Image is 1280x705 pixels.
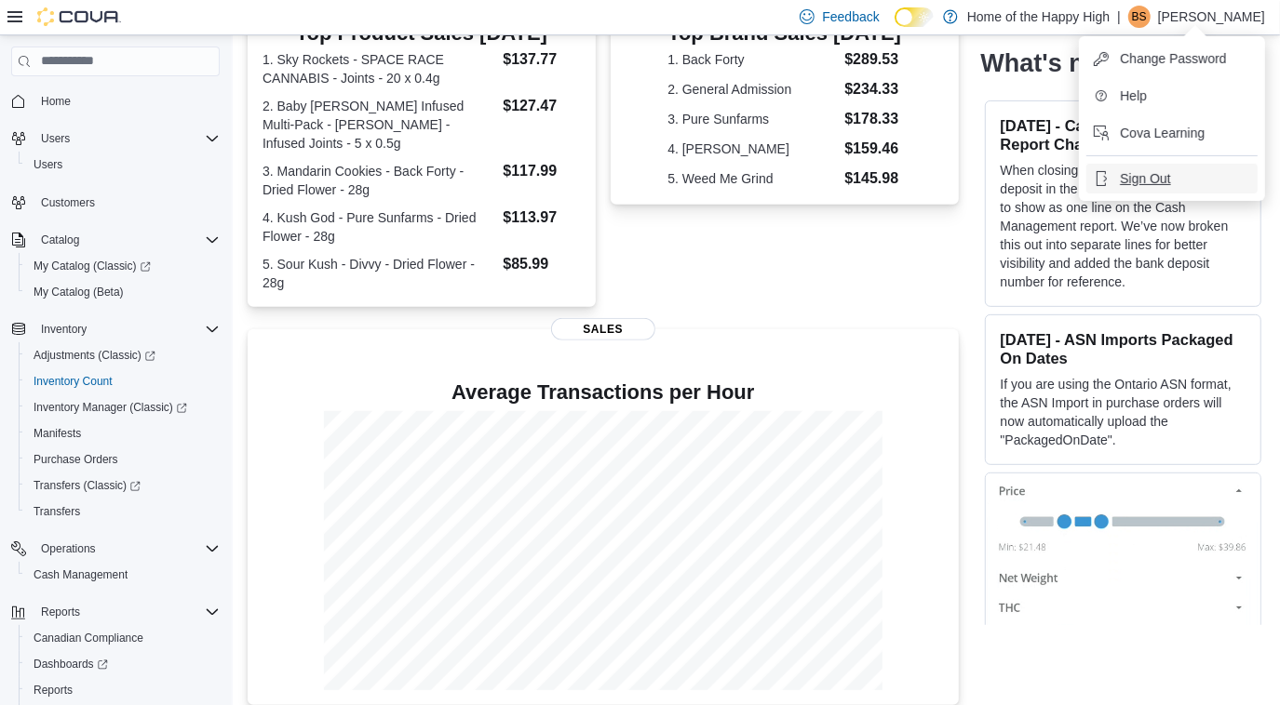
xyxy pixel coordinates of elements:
[19,625,227,651] button: Canadian Compliance
[26,679,220,701] span: Reports
[503,253,580,275] dd: $85.99
[263,255,495,292] dt: 5. Sour Kush - Divvy - Dried Flower - 28g
[26,679,80,701] a: Reports
[1120,86,1147,105] span: Help
[503,206,580,229] dd: $113.97
[4,189,227,216] button: Customers
[1001,161,1246,291] p: When closing the safe and making a bank deposit in the same transaction, this used to show as one...
[26,281,131,303] a: My Catalog (Beta)
[34,601,220,623] span: Reports
[844,108,901,130] dd: $178.33
[1120,124,1205,142] span: Cova Learning
[34,318,94,340] button: Inventory
[34,657,108,672] span: Dashboards
[41,233,79,247] span: Catalog
[34,318,220,340] span: Inventory
[26,474,220,497] span: Transfers (Classic)
[19,472,227,499] a: Transfers (Classic)
[967,6,1110,28] p: Home of the Happy High
[26,500,220,523] span: Transfers
[26,564,135,586] a: Cash Management
[981,48,1118,78] h2: What's new
[19,253,227,279] a: My Catalog (Classic)
[26,370,220,392] span: Inventory Count
[34,259,151,273] span: My Catalog (Classic)
[1120,169,1170,188] span: Sign Out
[1120,49,1226,68] span: Change Password
[34,229,87,251] button: Catalog
[19,562,227,588] button: Cash Management
[19,446,227,472] button: Purchase Orders
[26,396,220,419] span: Inventory Manager (Classic)
[844,48,901,71] dd: $289.53
[34,538,103,560] button: Operations
[34,683,73,698] span: Reports
[41,605,80,619] span: Reports
[667,169,837,188] dt: 5. Weed Me Grind
[844,78,901,100] dd: $234.33
[19,394,227,420] a: Inventory Manager (Classic)
[19,368,227,394] button: Inventory Count
[37,7,121,26] img: Cova
[26,627,220,649] span: Canadian Compliance
[503,160,580,182] dd: $117.99
[667,50,837,69] dt: 1. Back Forty
[19,342,227,368] a: Adjustments (Classic)
[34,426,81,441] span: Manifests
[26,653,220,675] span: Dashboards
[1001,375,1246,449] p: If you are using the Ontario ASN format, the ASN Import in purchase orders will now automatically...
[41,94,71,109] span: Home
[1117,6,1121,28] p: |
[34,127,77,150] button: Users
[34,229,220,251] span: Catalog
[34,127,220,150] span: Users
[822,7,879,26] span: Feedback
[41,131,70,146] span: Users
[34,191,220,214] span: Customers
[34,374,113,389] span: Inventory Count
[41,195,95,210] span: Customers
[26,344,163,366] a: Adjustments (Classic)
[1001,116,1246,153] h3: [DATE] - Cash Management Report Changes
[895,27,896,28] span: Dark Mode
[26,255,158,277] a: My Catalog (Classic)
[895,7,934,27] input: Dark Mode
[19,279,227,305] button: My Catalog (Beta)
[1086,44,1258,73] button: Change Password
[26,344,220,366] span: Adjustments (Classic)
[503,95,580,117] dd: $127.47
[19,651,227,677] a: Dashboards
[26,370,120,392] a: Inventory Count
[4,126,227,152] button: Users
[503,48,580,71] dd: $137.77
[26,153,220,176] span: Users
[26,653,115,675] a: Dashboards
[1132,6,1147,28] span: BS
[26,281,220,303] span: My Catalog (Beta)
[34,348,155,363] span: Adjustments (Classic)
[34,504,80,519] span: Transfers
[19,677,227,703] button: Reports
[263,208,495,246] dt: 4. Kush God - Pure Sunfarms - Dried Flower - 28g
[667,80,837,99] dt: 2. General Admission
[34,285,124,299] span: My Catalog (Beta)
[4,87,227,114] button: Home
[19,152,227,178] button: Users
[26,396,195,419] a: Inventory Manager (Classic)
[26,474,148,497] a: Transfers (Classic)
[26,153,70,176] a: Users
[667,110,837,128] dt: 3. Pure Sunfarms
[1158,6,1265,28] p: [PERSON_NAME]
[263,97,495,153] dt: 2. Baby [PERSON_NAME] Infused Multi-Pack - [PERSON_NAME] - Infused Joints - 5 x 0.5g
[26,255,220,277] span: My Catalog (Classic)
[1001,330,1246,367] h3: [DATE] - ASN Imports Packaged On Dates
[4,536,227,562] button: Operations
[34,89,220,113] span: Home
[19,499,227,525] button: Transfers
[34,478,141,493] span: Transfers (Classic)
[1086,118,1258,148] button: Cova Learning
[26,422,88,445] a: Manifests
[19,420,227,446] button: Manifests
[34,601,88,623] button: Reports
[551,318,655,340] span: Sales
